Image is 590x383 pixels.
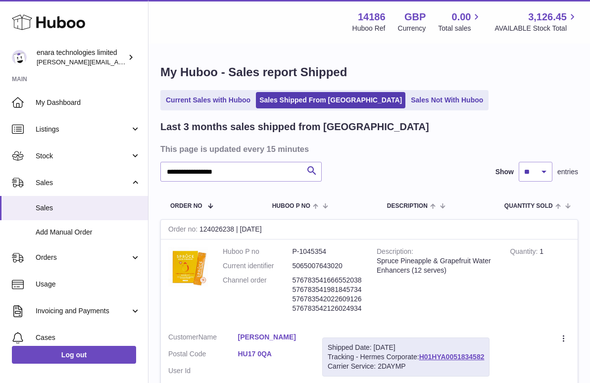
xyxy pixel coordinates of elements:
[377,256,495,275] div: Spruce Pineapple & Grapefruit Water Enhancers (12 serves)
[238,349,308,359] a: HU17 0QA
[36,151,130,161] span: Stock
[37,58,198,66] span: [PERSON_NAME][EMAIL_ADDRESS][DOMAIN_NAME]
[12,50,27,65] img: Dee@enara.co
[377,247,413,258] strong: Description
[170,203,202,209] span: Order No
[494,10,578,33] a: 3,126.45 AVAILABLE Stock Total
[352,24,386,33] div: Huboo Ref
[438,24,482,33] span: Total sales
[495,167,514,177] label: Show
[223,247,293,256] dt: Huboo P no
[387,203,428,209] span: Description
[238,333,308,342] a: [PERSON_NAME]
[168,333,198,341] span: Customer
[36,178,130,188] span: Sales
[223,276,293,313] dt: Channel order
[36,203,141,213] span: Sales
[510,247,540,258] strong: Quantity
[328,362,484,371] div: Carrier Service: 2DAYMP
[293,247,362,256] dd: P-1045354
[168,225,199,236] strong: Order no
[12,346,136,364] a: Log out
[168,366,238,376] dt: User Id
[160,120,429,134] h2: Last 3 months sales shipped from [GEOGRAPHIC_DATA]
[160,144,576,154] h3: This page is updated every 15 minutes
[256,92,405,108] a: Sales Shipped From [GEOGRAPHIC_DATA]
[494,24,578,33] span: AVAILABLE Stock Total
[168,333,238,344] dt: Name
[328,343,484,352] div: Shipped Date: [DATE]
[162,92,254,108] a: Current Sales with Huboo
[161,220,578,239] div: 124026238 | [DATE]
[293,261,362,271] dd: 5065007643020
[168,247,208,287] img: 1747668863.jpeg
[528,10,567,24] span: 3,126.45
[168,349,238,361] dt: Postal Code
[502,239,578,325] td: 1
[223,261,293,271] dt: Current identifier
[36,333,141,342] span: Cases
[36,280,141,289] span: Usage
[36,98,141,107] span: My Dashboard
[36,253,130,262] span: Orders
[358,10,386,24] strong: 14186
[36,306,130,316] span: Invoicing and Payments
[438,10,482,33] a: 0.00 Total sales
[407,92,487,108] a: Sales Not With Huboo
[36,125,130,134] span: Listings
[36,228,141,237] span: Add Manual Order
[322,337,490,377] div: Tracking - Hermes Corporate:
[398,24,426,33] div: Currency
[419,353,485,361] a: H01HYA0051834582
[557,167,578,177] span: entries
[272,203,310,209] span: Huboo P no
[293,276,362,313] dd: 576783541666552038 576783541981845734 576783542022609126 576783542126024934
[37,48,126,67] div: enara technologies limited
[404,10,426,24] strong: GBP
[504,203,553,209] span: Quantity Sold
[160,64,578,80] h1: My Huboo - Sales report Shipped
[452,10,471,24] span: 0.00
